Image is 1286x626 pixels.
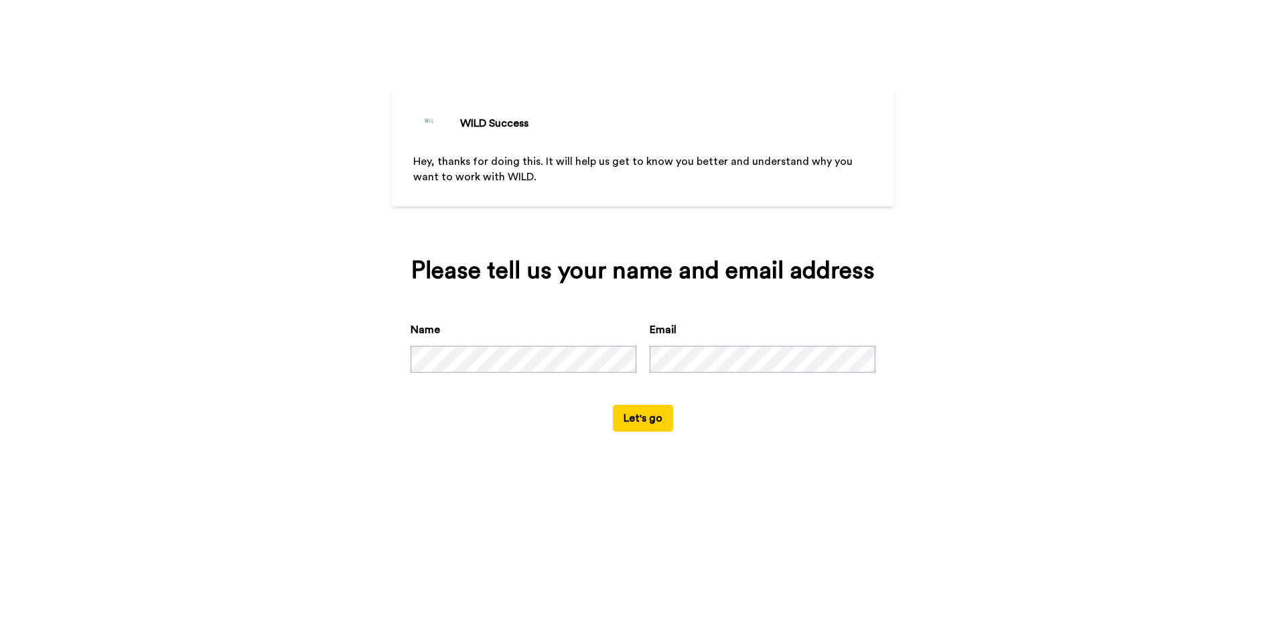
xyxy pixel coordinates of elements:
div: WILD Success [460,115,528,131]
button: Let's go [613,405,673,432]
label: Email [650,322,676,338]
label: Name [411,322,440,338]
span: Hey, thanks for doing this. It will help us get to know you better and understand why you want to... [413,156,855,182]
div: Please tell us your name and email address [411,257,875,284]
